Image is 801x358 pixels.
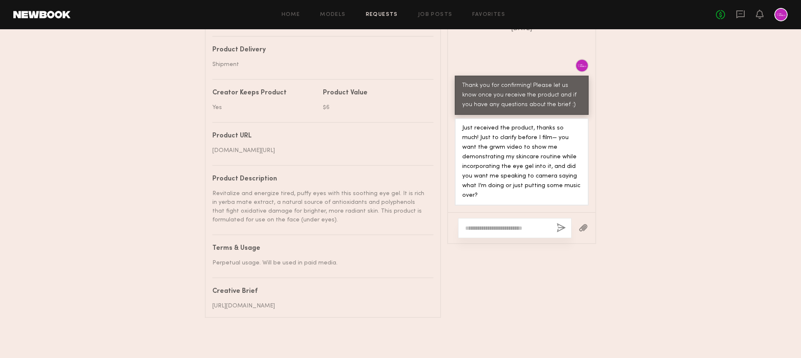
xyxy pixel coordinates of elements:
[212,90,317,96] div: Creator Keeps Product
[212,259,427,267] div: Perpetual usage. Will be used in paid media.
[366,12,398,18] a: Requests
[323,103,427,112] div: $6
[418,12,453,18] a: Job Posts
[212,245,427,252] div: Terms & Usage
[282,12,300,18] a: Home
[212,176,427,183] div: Product Description
[320,12,345,18] a: Models
[212,60,427,69] div: Shipment
[212,47,427,53] div: Product Delivery
[212,302,427,310] div: [URL][DOMAIN_NAME]
[472,12,505,18] a: Favorites
[212,146,427,155] div: [DOMAIN_NAME][URL]
[212,103,317,112] div: Yes
[323,90,427,96] div: Product Value
[462,124,581,201] div: Just received the product, thanks so much! Just to clarify before I film— you want the grwm video...
[462,81,581,110] div: Thank you for confirming! Please let us know once you receive the product and if you have any que...
[212,288,427,295] div: Creative Brief
[212,133,427,140] div: Product URL
[212,189,427,224] div: Revitalize and energize tired, puffy eyes with this soothing eye gel. It is rich in yerba mate ex...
